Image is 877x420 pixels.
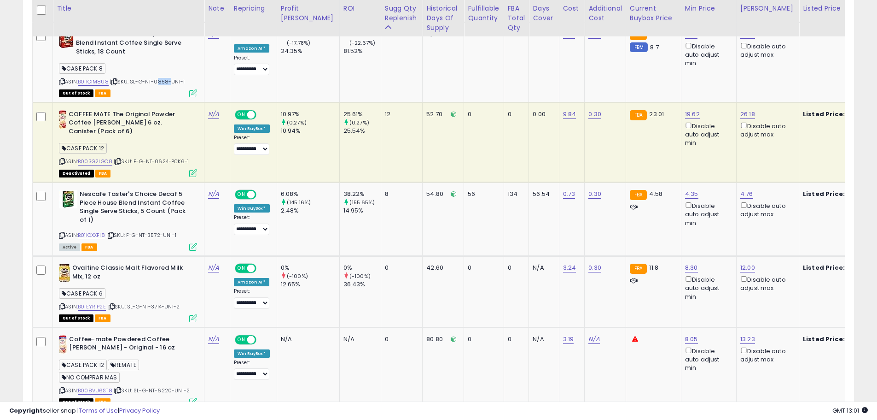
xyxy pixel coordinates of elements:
[740,346,792,364] div: Disable auto adjust max
[208,189,219,199] a: N/A
[685,274,729,301] div: Disable auto adjust min
[343,264,381,272] div: 0%
[343,335,374,343] div: N/A
[508,4,525,33] div: FBA Total Qty
[57,4,200,13] div: Title
[349,39,375,47] small: (-22.67%)
[9,407,160,415] div: seller snap | |
[533,335,552,343] div: N/A
[508,264,522,272] div: 0
[69,335,181,355] b: Coffee-mate Powdered Coffee [PERSON_NAME] - Original - 16 oz
[119,406,160,415] a: Privacy Policy
[803,263,845,272] b: Listed Price:
[349,272,371,280] small: (-100%)
[740,4,795,13] div: [PERSON_NAME]
[59,190,77,208] img: 51NrPwOEtaL._SL40_.jpg
[343,4,377,13] div: ROI
[803,335,845,343] b: Listed Price:
[385,4,419,23] div: Sugg Qty Replenish
[79,406,118,415] a: Terms of Use
[234,55,270,76] div: Preset:
[349,119,369,126] small: (0.27%)
[287,39,310,47] small: (-17.78%)
[114,387,190,394] span: | SKU: SL-G-NT-6220-UNI-2
[508,110,522,118] div: 0
[426,190,457,198] div: 54.80
[630,190,647,200] small: FBA
[95,89,110,97] span: FBA
[281,47,339,55] div: 24.35%
[343,127,381,135] div: 25.54%
[287,199,311,206] small: (145.16%)
[588,335,599,344] a: N/A
[234,288,270,309] div: Preset:
[59,288,105,299] span: CASE PACK 6
[114,158,189,165] span: | SKU: F-G-NT-0624-PCK6-1
[234,124,270,133] div: Win BuyBox *
[563,335,574,344] a: 3.19
[78,387,112,395] a: B008VU6ST8
[281,280,339,289] div: 12.65%
[649,189,662,198] span: 4.58
[281,127,339,135] div: 10.94%
[95,170,111,177] span: FBA
[588,4,622,23] div: Additional Cost
[740,274,792,292] div: Disable auto adjust max
[563,110,576,119] a: 9.84
[287,272,308,280] small: (-100%)
[208,335,219,344] a: N/A
[59,243,80,251] span: All listings currently available for purchase on Amazon
[630,4,677,23] div: Current Buybox Price
[78,231,105,239] a: B01IOXXFI8
[740,263,755,272] a: 12.00
[59,143,107,154] span: CASE PACK 12
[343,190,381,198] div: 38.22%
[59,170,94,177] span: All listings that are unavailable for purchase on Amazon for any reason other than out-of-stock
[108,360,139,370] span: REMATE
[508,190,522,198] div: 134
[740,110,755,119] a: 26.18
[80,190,192,226] b: Nescafe Taster's Choice Decaf 5 Piece House Blend Instant Coffee Single Serve Sticks, 5 Count (Pa...
[650,43,658,52] span: 8.7
[59,264,197,321] div: ASIN:
[281,4,336,23] div: Profit [PERSON_NAME]
[234,349,270,358] div: Win BuyBox *
[685,201,729,227] div: Disable auto adjust min
[533,264,552,272] div: N/A
[59,264,70,282] img: 51GoibY34jL._SL40_.jpg
[343,207,381,215] div: 14.95%
[208,263,219,272] a: N/A
[281,335,332,343] div: N/A
[59,30,74,48] img: 51xSkgbWZdL._SL40_.jpg
[468,190,496,198] div: 56
[234,135,270,155] div: Preset:
[59,360,107,370] span: CASE PACK 12
[59,335,67,354] img: 41eKWXEJmfL._SL40_.jpg
[740,335,755,344] a: 13.23
[69,110,180,138] b: COFFEE MATE The Original Powder Coffee [PERSON_NAME] 6 oz. Canister (Pack of 6)
[234,360,270,380] div: Preset:
[78,78,109,86] a: B01IC1M8U8
[107,303,180,310] span: | SKU: SL-G-NT-3714-UNI-2
[59,110,66,129] img: 41eenAlm4-L._SL40_.jpg
[236,265,247,272] span: ON
[533,190,552,198] div: 56.54
[59,190,197,250] div: ASIN:
[468,110,496,118] div: 0
[59,89,93,97] span: All listings that are currently out of stock and unavailable for purchase on Amazon
[78,158,112,166] a: B003G2LGO8
[349,199,375,206] small: (155.65%)
[234,214,270,235] div: Preset:
[343,280,381,289] div: 36.43%
[234,44,270,53] div: Amazon AI *
[236,111,247,118] span: ON
[76,30,188,58] b: Nescafe Taster's Choice, House Blend Instant Coffee Single Serve Sticks, 18 Count
[281,264,339,272] div: 0%
[685,110,700,119] a: 19.62
[563,263,576,272] a: 3.24
[59,63,105,74] span: CASE PACK 8
[59,314,93,322] span: All listings that are currently out of stock and unavailable for purchase on Amazon
[685,346,729,373] div: Disable auto adjust min
[81,243,97,251] span: FBA
[287,119,307,126] small: (0.27%)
